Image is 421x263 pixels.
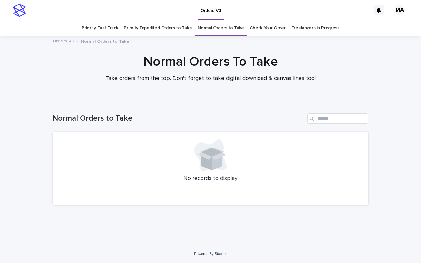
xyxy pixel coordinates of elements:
h1: Normal Orders to Take [53,114,305,123]
a: Freelancers in Progress [291,21,339,36]
p: Take orders from the top. Don't forget to take digital download & canvas lines too! [82,75,339,82]
h1: Normal Orders To Take [53,54,368,69]
a: Priority Fast Track [82,21,118,36]
a: Normal Orders to Take [198,21,244,36]
a: Check Your Order [250,21,286,36]
a: Orders V3 [53,37,74,44]
p: Normal Orders to Take [81,37,129,44]
p: No records to display [60,175,361,182]
div: MA [395,5,405,15]
a: Powered By Stacker [194,252,227,256]
a: Priority Expedited Orders to Take [124,21,192,36]
input: Search [307,113,368,124]
img: stacker-logo-s-only.png [13,4,26,17]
